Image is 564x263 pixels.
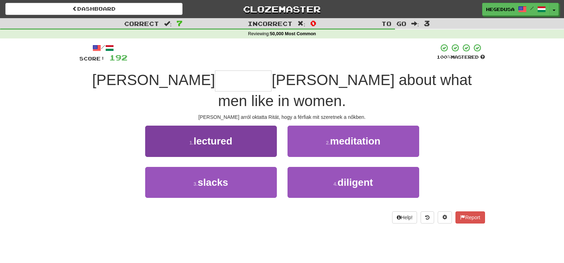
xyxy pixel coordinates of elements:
span: 0 [310,19,316,27]
span: [PERSON_NAME] about what men like in women. [218,72,472,109]
a: Dashboard [5,3,183,15]
span: 7 [176,19,183,27]
button: Report [455,211,485,223]
span: To go [381,20,406,27]
a: Clozemaster [193,3,370,15]
span: 192 [109,53,127,62]
small: 1 . [189,140,194,146]
small: 2 . [326,140,330,146]
small: 4 . [333,181,338,187]
span: [PERSON_NAME] [92,72,215,88]
span: lectured [194,136,232,147]
span: HegedusA [486,6,515,12]
span: Incorrect [248,20,292,27]
span: : [411,21,419,27]
span: slacks [198,177,228,188]
strong: 50,000 Most Common [270,31,316,36]
div: Mastered [437,54,485,61]
span: Score: [79,56,105,62]
span: diligent [338,177,373,188]
div: / [79,43,127,52]
button: 3.slacks [145,167,277,198]
button: 1.lectured [145,126,277,157]
span: : [297,21,305,27]
span: Correct [124,20,159,27]
span: meditation [330,136,381,147]
span: : [164,21,172,27]
button: Round history (alt+y) [421,211,434,223]
button: 2.meditation [288,126,419,157]
span: 100 % [437,54,451,60]
span: / [530,6,534,11]
button: 4.diligent [288,167,419,198]
span: 3 [424,19,430,27]
div: [PERSON_NAME] arról oktatta Ritát, hogy a férfiak mit szeretnek a nőkben. [79,114,485,121]
button: Help! [392,211,417,223]
small: 3 . [194,181,198,187]
a: HegedusA / [482,3,550,16]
